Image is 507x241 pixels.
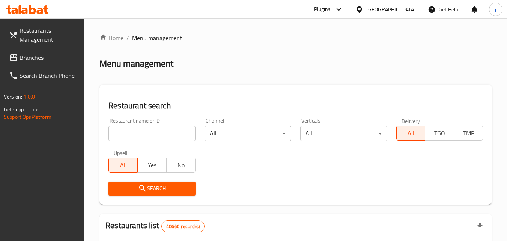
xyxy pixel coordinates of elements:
nav: breadcrumb [99,33,492,42]
button: No [166,158,196,173]
h2: Restaurant search [108,100,483,111]
button: Yes [137,158,167,173]
span: j [495,5,496,14]
a: Support.OpsPlatform [4,112,51,122]
h2: Menu management [99,58,173,70]
span: 40660 record(s) [162,223,204,230]
span: All [112,160,135,171]
div: Plugins [314,5,331,14]
a: Branches [3,49,85,67]
div: Total records count [161,220,205,232]
span: All [400,128,423,139]
a: Search Branch Phone [3,67,85,85]
div: Export file [471,217,489,235]
span: 1.0.0 [23,92,35,102]
button: TGO [425,126,454,141]
label: Upsell [114,150,128,155]
label: Delivery [402,118,420,123]
span: Restaurants Management [20,26,79,44]
span: Menu management [132,33,182,42]
div: [GEOGRAPHIC_DATA] [366,5,416,14]
button: Search [108,182,195,196]
span: TGO [428,128,451,139]
h2: Restaurants list [105,220,205,232]
span: No [170,160,193,171]
div: All [205,126,291,141]
span: Branches [20,53,79,62]
a: Restaurants Management [3,21,85,49]
span: TMP [457,128,480,139]
button: All [108,158,138,173]
span: Version: [4,92,22,102]
button: All [396,126,426,141]
li: / [126,33,129,42]
span: Yes [141,160,164,171]
input: Search for restaurant name or ID.. [108,126,195,141]
button: TMP [454,126,483,141]
span: Get support on: [4,105,38,114]
div: All [300,126,387,141]
a: Home [99,33,123,42]
span: Search Branch Phone [20,71,79,80]
span: Search [114,184,189,193]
